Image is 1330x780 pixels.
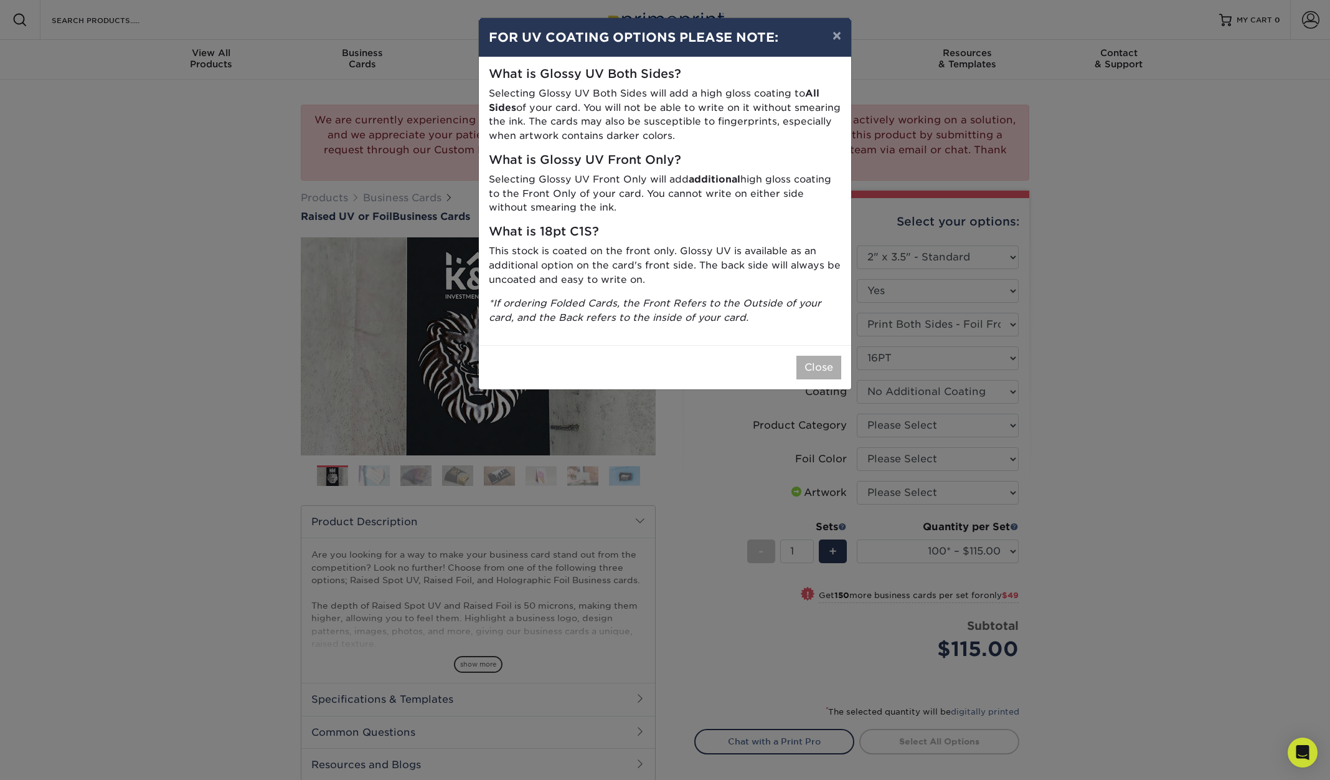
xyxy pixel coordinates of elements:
p: Selecting Glossy UV Both Sides will add a high gloss coating to of your card. You will not be abl... [489,87,841,143]
div: Open Intercom Messenger [1288,738,1318,768]
i: *If ordering Folded Cards, the Front Refers to the Outside of your card, and the Back refers to t... [489,297,821,323]
button: Close [796,356,841,379]
button: × [823,18,851,53]
p: Selecting Glossy UV Front Only will add high gloss coating to the Front Only of your card. You ca... [489,173,841,215]
h5: What is Glossy UV Front Only? [489,153,841,168]
h5: What is 18pt C1S? [489,225,841,239]
strong: additional [689,173,740,185]
p: This stock is coated on the front only. Glossy UV is available as an additional option on the car... [489,244,841,287]
strong: All Sides [489,87,819,113]
h4: FOR UV COATING OPTIONS PLEASE NOTE: [489,28,841,47]
h5: What is Glossy UV Both Sides? [489,67,841,82]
